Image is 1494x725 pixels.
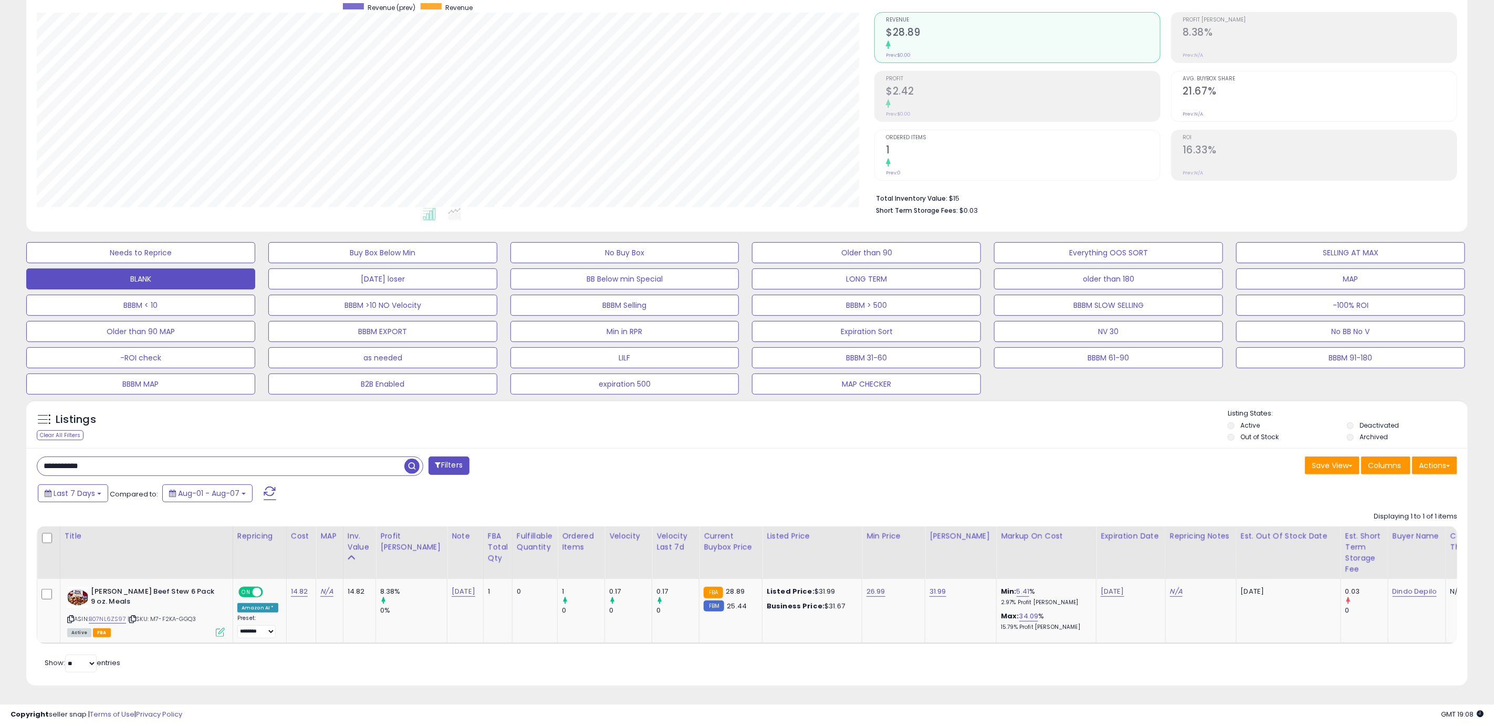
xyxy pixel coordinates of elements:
[11,710,182,720] div: seller snap | |
[239,588,253,597] span: ON
[1170,531,1232,542] div: Repricing Notes
[291,586,308,597] a: 14.82
[609,587,652,596] div: 0.17
[752,268,981,289] button: LONG TERM
[1241,531,1336,542] div: Est. Out Of Stock Date
[1183,52,1203,58] small: Prev: N/A
[26,347,255,368] button: -ROI check
[1368,460,1401,471] span: Columns
[562,587,604,596] div: 1
[26,295,255,316] button: BBBM < 10
[1412,457,1457,474] button: Actions
[517,587,549,596] div: 0
[1241,587,1333,596] p: [DATE]
[1345,531,1384,575] div: Est. Short Term Storage Fee
[1236,347,1465,368] button: BBBM 91-180
[727,601,747,611] span: 25.44
[1345,587,1388,596] div: 0.03
[26,374,255,395] button: BBBM MAP
[562,606,604,615] div: 0
[752,374,981,395] button: MAP CHECKER
[886,111,911,117] small: Prev: $0.00
[1170,586,1183,597] a: N/A
[752,242,981,263] button: Older than 90
[752,295,981,316] button: BBBM > 500
[704,531,758,553] div: Current Buybox Price
[876,194,947,203] b: Total Inventory Value:
[1360,421,1399,430] label: Deactivated
[37,430,83,440] div: Clear All Filters
[1360,432,1388,441] label: Archived
[67,587,88,608] img: 51+nDO0-b7L._SL40_.jpg
[38,484,108,502] button: Last 7 Days
[656,587,699,596] div: 0.17
[886,170,901,176] small: Prev: 0
[767,602,854,611] div: $31.67
[1305,457,1360,474] button: Save View
[767,531,858,542] div: Listed Price
[1345,606,1388,615] div: 0
[1240,432,1279,441] label: Out of Stock
[994,321,1223,342] button: NV 30
[1236,295,1465,316] button: -100% ROI
[886,144,1160,158] h2: 1
[994,295,1223,316] button: BBBM SLOW SELLING
[93,628,111,637] span: FBA
[262,588,278,597] span: OFF
[445,3,473,12] span: Revenue
[1388,526,1446,579] th: CSV column name: cust_attr_4_Buyer Name
[994,242,1223,263] button: Everything OOS SORT
[268,374,497,395] button: B2B Enabled
[237,603,278,613] div: Amazon AI *
[1183,144,1457,158] h2: 16.33%
[866,531,921,542] div: Min Price
[994,347,1223,368] button: BBBM 61-90
[268,268,497,289] button: [DATE] loser
[997,526,1096,579] th: The percentage added to the cost of goods (COGS) that forms the calculator for Min & Max prices.
[1001,624,1088,631] p: 15.79% Profit [PERSON_NAME]
[510,242,739,263] button: No Buy Box
[1101,586,1124,597] a: [DATE]
[510,374,739,395] button: expiration 500
[488,587,504,596] div: 1
[268,347,497,368] button: as needed
[1001,599,1088,606] p: 2.97% Profit [PERSON_NAME]
[268,321,497,342] button: BBBM EXPORT
[1001,612,1088,631] div: %
[886,17,1160,23] span: Revenue
[752,321,981,342] button: Expiration Sort
[237,531,282,542] div: Repricing
[90,709,134,719] a: Terms of Use
[562,531,600,553] div: Ordered Items
[1183,85,1457,99] h2: 21.67%
[1236,268,1465,289] button: MAP
[1236,242,1465,263] button: SELLING AT MAX
[1101,531,1161,542] div: Expiration Date
[704,587,723,598] small: FBA
[1361,457,1411,474] button: Columns
[452,531,479,542] div: Note
[65,531,228,542] div: Title
[1096,526,1166,579] th: CSV column name: cust_attr_2_Expiration Date
[91,587,218,609] b: [PERSON_NAME] Beef Stew 6 Pack 9 oz. Meals
[609,531,647,542] div: Velocity
[929,586,946,597] a: 31.99
[368,3,415,12] span: Revenue (prev)
[1183,111,1203,117] small: Prev: N/A
[752,347,981,368] button: BBBM 31-60
[767,586,814,596] b: Listed Price:
[1441,709,1483,719] span: 2025-08-15 19:08 GMT
[1001,586,1017,596] b: Min:
[886,52,911,58] small: Prev: $0.00
[67,628,91,637] span: All listings currently available for purchase on Amazon
[767,587,854,596] div: $31.99
[1017,586,1030,597] a: 5.41
[268,295,497,316] button: BBBM >10 NO Velocity
[67,587,225,636] div: ASIN:
[767,601,824,611] b: Business Price:
[959,205,978,215] span: $0.03
[876,206,958,215] b: Short Term Storage Fees:
[876,191,1449,204] li: $15
[45,658,120,668] span: Show: entries
[1001,587,1088,606] div: %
